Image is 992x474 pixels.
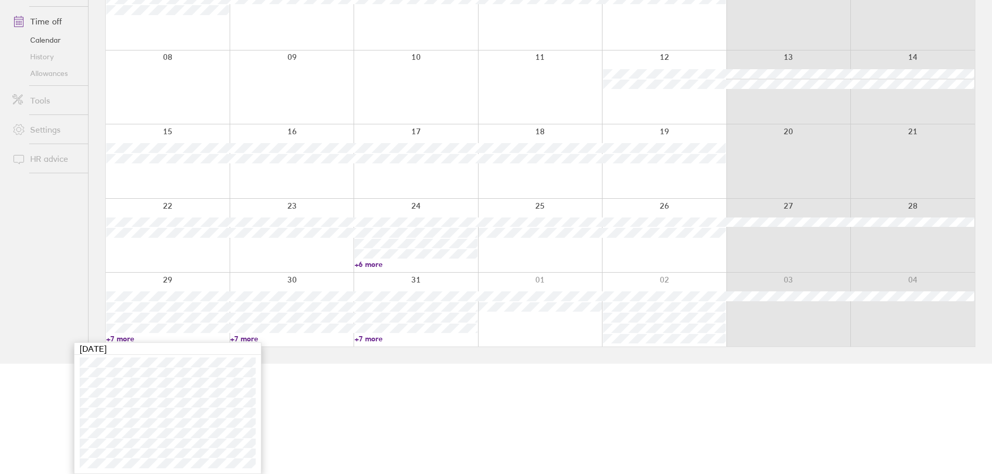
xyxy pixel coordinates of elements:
a: Time off [4,11,88,32]
div: [DATE] [74,343,261,355]
a: +7 more [355,334,478,343]
a: +6 more [355,260,478,269]
a: History [4,48,88,65]
a: +7 more [106,334,229,343]
a: HR advice [4,148,88,169]
a: Settings [4,119,88,140]
a: Allowances [4,65,88,82]
a: Tools [4,90,88,111]
a: +7 more [230,334,353,343]
a: Calendar [4,32,88,48]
